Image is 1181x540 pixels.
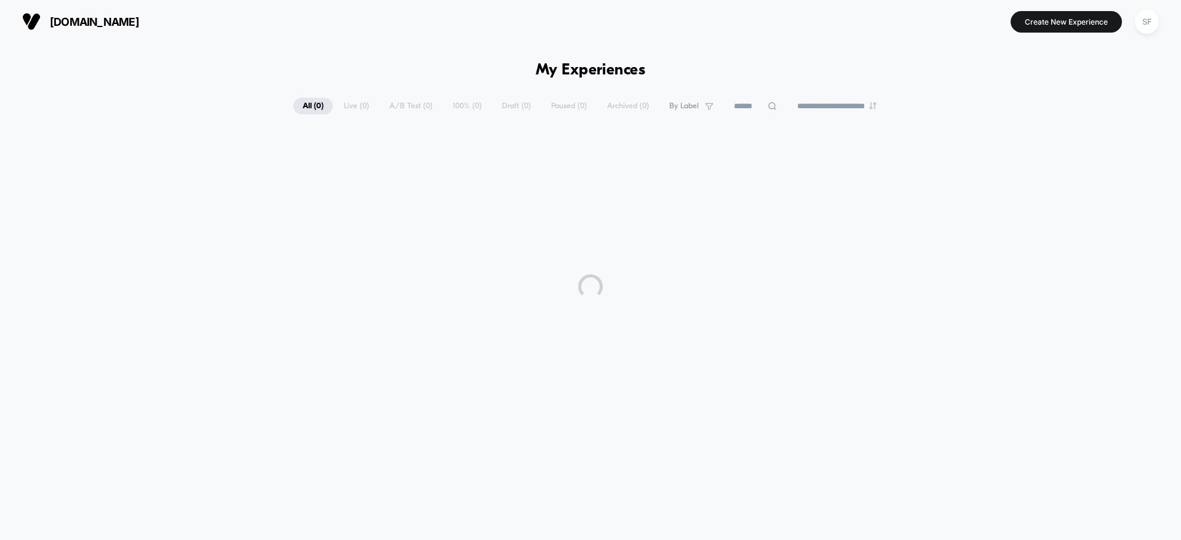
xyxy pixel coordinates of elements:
[1131,9,1163,34] button: SF
[1135,10,1159,34] div: SF
[50,15,139,28] span: [DOMAIN_NAME]
[293,98,333,114] span: All ( 0 )
[18,12,143,31] button: [DOMAIN_NAME]
[1011,11,1122,33] button: Create New Experience
[869,102,877,109] img: end
[536,62,646,79] h1: My Experiences
[22,12,41,31] img: Visually logo
[669,101,699,111] span: By Label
